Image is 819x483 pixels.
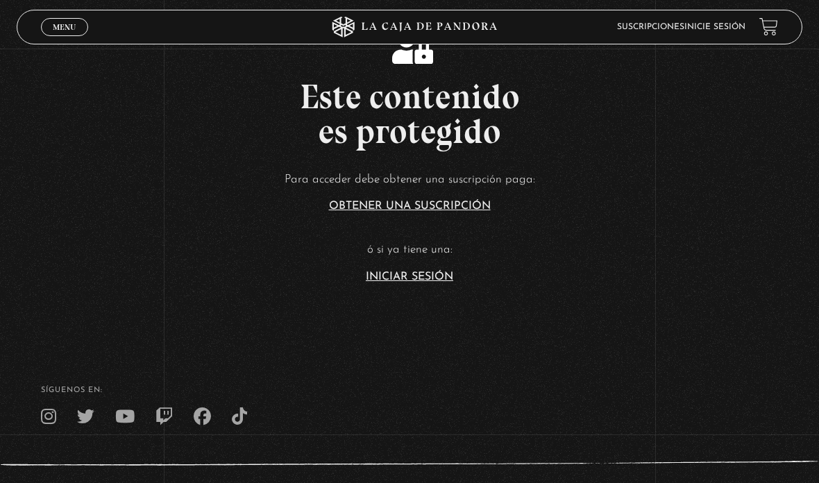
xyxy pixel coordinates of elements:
[49,35,81,44] span: Cerrar
[53,23,76,31] span: Menu
[617,23,684,31] a: Suscripciones
[41,387,778,394] h4: SÍguenos en:
[759,17,778,36] a: View your shopping cart
[684,23,745,31] a: Inicie sesión
[329,201,491,212] a: Obtener una suscripción
[366,271,453,282] a: Iniciar Sesión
